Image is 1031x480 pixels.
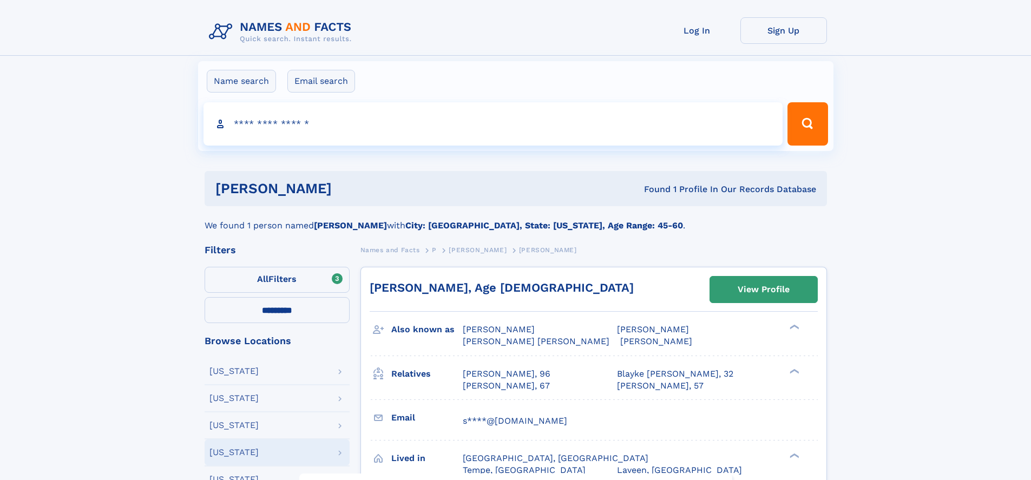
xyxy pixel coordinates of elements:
a: Blayke [PERSON_NAME], 32 [617,368,733,380]
div: Filters [205,245,350,255]
h1: [PERSON_NAME] [215,182,488,195]
span: All [257,274,268,284]
a: [PERSON_NAME], 67 [463,380,550,392]
b: City: [GEOGRAPHIC_DATA], State: [US_STATE], Age Range: 45-60 [405,220,683,231]
div: We found 1 person named with . [205,206,827,232]
div: Browse Locations [205,336,350,346]
h3: Email [391,409,463,427]
b: [PERSON_NAME] [314,220,387,231]
input: search input [203,102,783,146]
span: Tempe, [GEOGRAPHIC_DATA] [463,465,586,475]
a: [PERSON_NAME], 96 [463,368,550,380]
span: [PERSON_NAME] [PERSON_NAME] [463,336,609,346]
div: [US_STATE] [209,448,259,457]
div: ❯ [787,324,800,331]
span: Laveen, [GEOGRAPHIC_DATA] [617,465,742,475]
a: Names and Facts [360,243,420,257]
label: Filters [205,267,350,293]
button: Search Button [787,102,828,146]
a: View Profile [710,277,817,303]
a: Sign Up [740,17,827,44]
span: [GEOGRAPHIC_DATA], [GEOGRAPHIC_DATA] [463,453,648,463]
div: [US_STATE] [209,394,259,403]
label: Name search [207,70,276,93]
img: Logo Names and Facts [205,17,360,47]
span: [PERSON_NAME] [449,246,507,254]
a: P [432,243,437,257]
span: [PERSON_NAME] [463,324,535,334]
label: Email search [287,70,355,93]
div: ❯ [787,452,800,459]
h3: Also known as [391,320,463,339]
h3: Relatives [391,365,463,383]
div: [US_STATE] [209,421,259,430]
span: [PERSON_NAME] [519,246,577,254]
div: Found 1 Profile In Our Records Database [488,183,816,195]
span: [PERSON_NAME] [617,324,689,334]
a: [PERSON_NAME], 57 [617,380,704,392]
h3: Lived in [391,449,463,468]
a: [PERSON_NAME] [449,243,507,257]
a: Log In [654,17,740,44]
div: View Profile [738,277,790,302]
span: [PERSON_NAME] [620,336,692,346]
span: P [432,246,437,254]
a: [PERSON_NAME], Age [DEMOGRAPHIC_DATA] [370,281,634,294]
div: ❯ [787,367,800,374]
div: [US_STATE] [209,367,259,376]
